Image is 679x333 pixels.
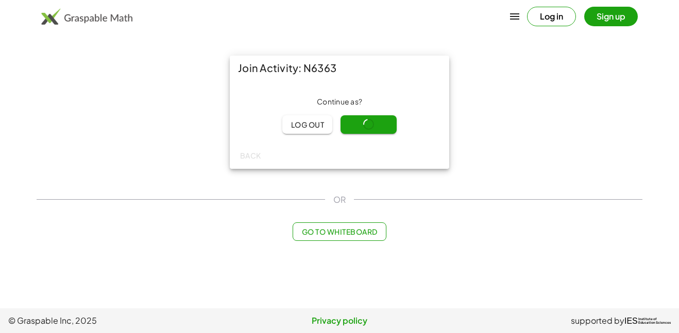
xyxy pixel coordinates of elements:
button: Sign up [584,7,638,26]
div: Join Activity: N6363 [230,56,449,80]
span: Log out [291,120,324,129]
span: Go to Whiteboard [301,227,377,236]
span: supported by [571,314,624,327]
a: Privacy policy [229,314,450,327]
button: Log in [527,7,576,26]
button: Go to Whiteboard [293,222,386,241]
span: Institute of Education Sciences [638,318,671,325]
span: OR [333,194,346,206]
a: IESInstitute ofEducation Sciences [624,314,671,327]
span: © Graspable Inc, 2025 [8,314,229,327]
button: Log out [282,115,332,134]
div: Continue as ? [238,97,441,107]
span: IES [624,316,638,326]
